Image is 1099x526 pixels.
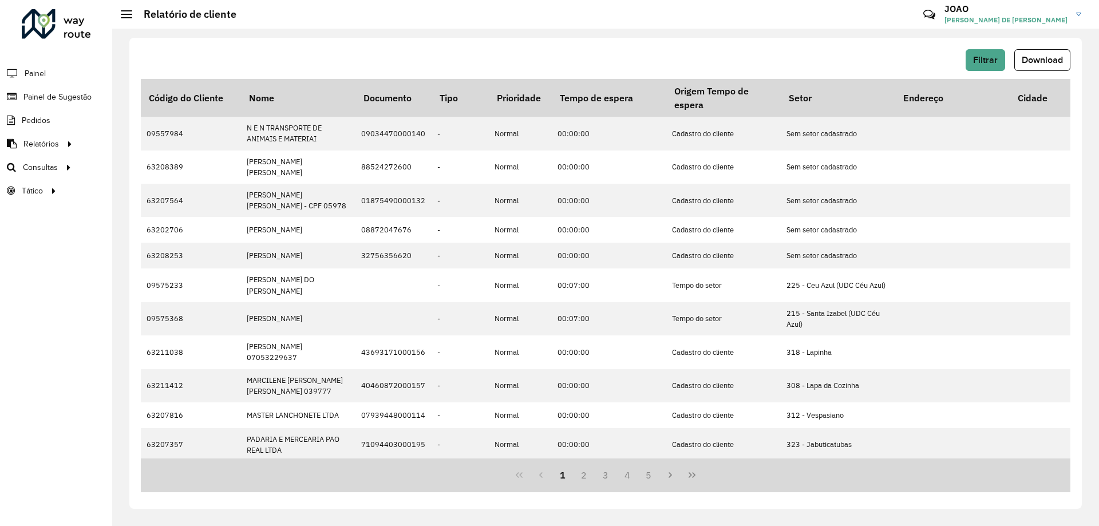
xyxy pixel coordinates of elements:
[595,464,616,486] button: 3
[141,302,241,335] td: 09575368
[141,402,241,428] td: 63207816
[552,117,666,150] td: 00:00:00
[141,117,241,150] td: 09557984
[489,151,552,184] td: Normal
[432,79,489,117] th: Tipo
[944,15,1068,25] span: [PERSON_NAME] DE [PERSON_NAME]
[666,428,781,461] td: Cadastro do cliente
[552,464,574,486] button: 1
[432,243,489,268] td: -
[241,428,355,461] td: PADARIA E MERCEARIA PAO REAL LTDA
[355,117,432,150] td: 09034470000140
[141,217,241,243] td: 63202706
[966,49,1005,71] button: Filtrar
[355,369,432,402] td: 40460872000157
[25,68,46,80] span: Painel
[489,117,552,150] td: Normal
[489,243,552,268] td: Normal
[432,151,489,184] td: -
[132,8,236,21] h2: Relatório de cliente
[241,335,355,369] td: [PERSON_NAME] 07053229637
[781,151,895,184] td: Sem setor cadastrado
[666,117,781,150] td: Cadastro do cliente
[895,79,1010,117] th: Endereço
[781,402,895,428] td: 312 - Vespasiano
[355,402,432,428] td: 07939448000114
[141,79,241,117] th: Código do Cliente
[241,117,355,150] td: N E N TRANSPORTE DE ANIMAIS E MATERIAI
[552,302,666,335] td: 00:07:00
[552,151,666,184] td: 00:00:00
[666,335,781,369] td: Cadastro do cliente
[432,402,489,428] td: -
[552,335,666,369] td: 00:00:00
[489,369,552,402] td: Normal
[666,302,781,335] td: Tempo do setor
[781,268,895,302] td: 225 - Ceu Azul (UDC Céu Azul)
[552,428,666,461] td: 00:00:00
[23,91,92,103] span: Painel de Sugestão
[489,79,552,117] th: Prioridade
[666,79,781,117] th: Origem Tempo de espera
[489,335,552,369] td: Normal
[432,117,489,150] td: -
[241,151,355,184] td: [PERSON_NAME] [PERSON_NAME]
[432,335,489,369] td: -
[781,79,895,117] th: Setor
[489,428,552,461] td: Normal
[944,3,1068,14] h3: JOAO
[241,268,355,302] td: [PERSON_NAME] DO [PERSON_NAME]
[355,184,432,217] td: 01875490000132
[552,184,666,217] td: 00:00:00
[781,369,895,402] td: 308 - Lapa da Cozinha
[781,428,895,461] td: 323 - Jabuticatubas
[432,369,489,402] td: -
[241,369,355,402] td: MARCILENE [PERSON_NAME] [PERSON_NAME] 039777
[489,184,552,217] td: Normal
[552,243,666,268] td: 00:00:00
[781,243,895,268] td: Sem setor cadastrado
[666,268,781,302] td: Tempo do setor
[141,428,241,461] td: 63207357
[666,217,781,243] td: Cadastro do cliente
[681,464,703,486] button: Last Page
[489,302,552,335] td: Normal
[666,402,781,428] td: Cadastro do cliente
[781,302,895,335] td: 215 - Santa Izabel (UDC Céu Azul)
[432,428,489,461] td: -
[355,79,432,117] th: Documento
[22,185,43,197] span: Tático
[552,79,666,117] th: Tempo de espera
[666,243,781,268] td: Cadastro do cliente
[573,464,595,486] button: 2
[973,55,998,65] span: Filtrar
[489,268,552,302] td: Normal
[241,402,355,428] td: MASTER LANCHONETE LTDA
[432,268,489,302] td: -
[241,184,355,217] td: [PERSON_NAME] [PERSON_NAME] - CPF 05978
[616,464,638,486] button: 4
[355,151,432,184] td: 88524272600
[355,217,432,243] td: 08872047676
[141,184,241,217] td: 63207564
[781,184,895,217] td: Sem setor cadastrado
[355,335,432,369] td: 43693171000156
[781,117,895,150] td: Sem setor cadastrado
[432,302,489,335] td: -
[1022,55,1063,65] span: Download
[432,184,489,217] td: -
[659,464,681,486] button: Next Page
[355,428,432,461] td: 71094403000195
[141,268,241,302] td: 09575233
[432,217,489,243] td: -
[489,217,552,243] td: Normal
[141,335,241,369] td: 63211038
[781,335,895,369] td: 318 - Lapinha
[666,184,781,217] td: Cadastro do cliente
[241,243,355,268] td: [PERSON_NAME]
[489,402,552,428] td: Normal
[22,114,50,126] span: Pedidos
[666,151,781,184] td: Cadastro do cliente
[241,217,355,243] td: [PERSON_NAME]
[355,243,432,268] td: 32756356620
